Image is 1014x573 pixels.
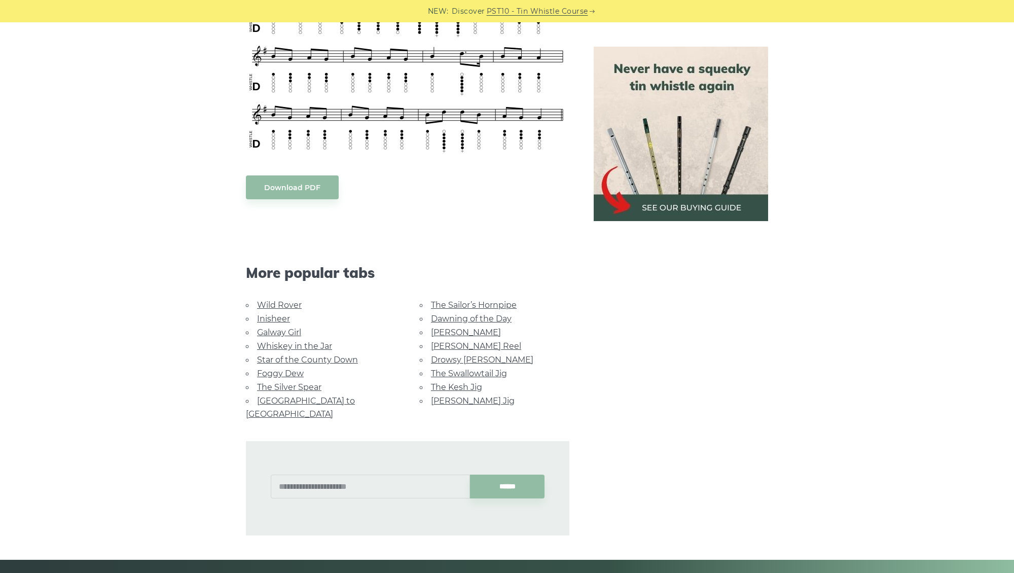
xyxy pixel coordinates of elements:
[431,328,501,337] a: [PERSON_NAME]
[487,6,588,17] a: PST10 - Tin Whistle Course
[431,396,515,406] a: [PERSON_NAME] Jig
[257,355,358,365] a: Star of the County Down
[246,175,339,199] a: Download PDF
[594,47,768,221] img: tin whistle buying guide
[257,314,290,324] a: Inisheer
[257,341,332,351] a: Whiskey in the Jar
[257,328,301,337] a: Galway Girl
[257,382,321,392] a: The Silver Spear
[431,314,512,324] a: Dawning of the Day
[246,264,569,281] span: More popular tabs
[431,355,533,365] a: Drowsy [PERSON_NAME]
[257,300,302,310] a: Wild Rover
[428,6,449,17] span: NEW:
[452,6,485,17] span: Discover
[431,341,521,351] a: [PERSON_NAME] Reel
[257,369,304,378] a: Foggy Dew
[431,300,517,310] a: The Sailor’s Hornpipe
[431,369,507,378] a: The Swallowtail Jig
[431,382,482,392] a: The Kesh Jig
[246,396,355,419] a: [GEOGRAPHIC_DATA] to [GEOGRAPHIC_DATA]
